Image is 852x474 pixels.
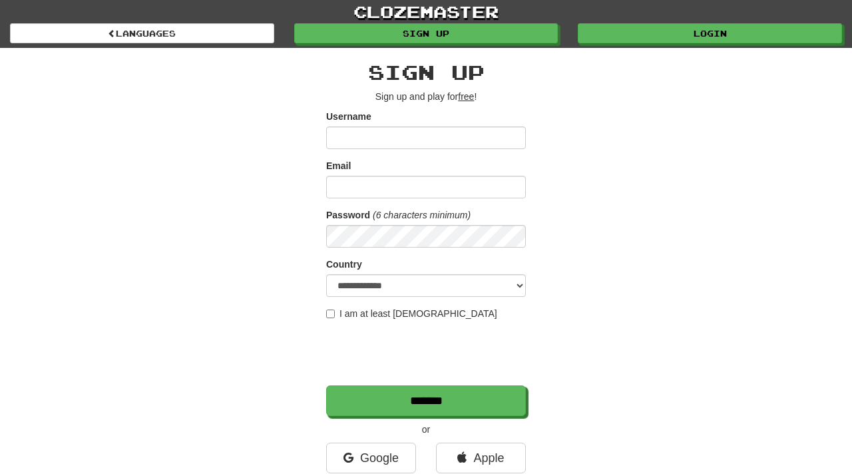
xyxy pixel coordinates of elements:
label: Password [326,208,370,222]
em: (6 characters minimum) [373,210,471,220]
label: Country [326,258,362,271]
a: Sign up [294,23,558,43]
a: Google [326,443,416,473]
label: Email [326,159,351,172]
label: Username [326,110,371,123]
a: Languages [10,23,274,43]
u: free [458,91,474,102]
iframe: reCAPTCHA [326,327,529,379]
label: I am at least [DEMOGRAPHIC_DATA] [326,307,497,320]
p: Sign up and play for ! [326,90,526,103]
a: Apple [436,443,526,473]
p: or [326,423,526,436]
a: Login [578,23,842,43]
input: I am at least [DEMOGRAPHIC_DATA] [326,310,335,318]
h2: Sign up [326,61,526,83]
